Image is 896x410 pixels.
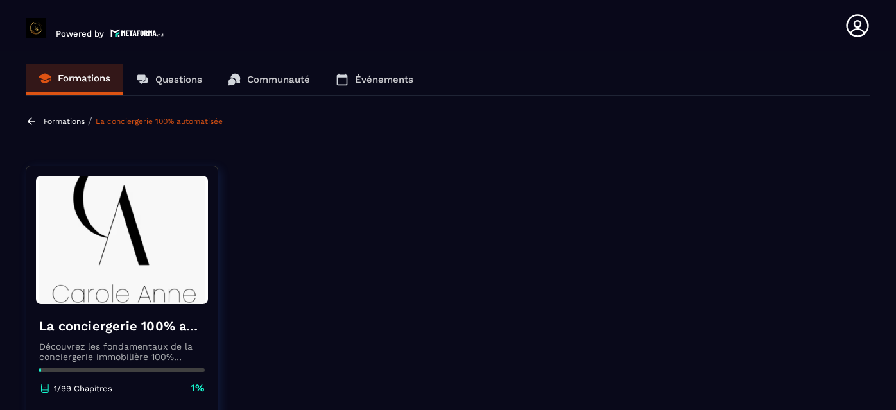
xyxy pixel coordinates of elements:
a: La conciergerie 100% automatisée [96,117,223,126]
p: Événements [355,74,413,85]
a: Formations [26,64,123,95]
p: Powered by [56,29,104,38]
img: logo [110,28,164,38]
a: Communauté [215,64,323,95]
p: Formations [58,73,110,84]
img: logo-branding [26,18,46,38]
span: / [88,115,92,127]
p: Questions [155,74,202,85]
h4: La conciergerie 100% automatisée [39,317,205,335]
img: banner [36,176,208,304]
p: Communauté [247,74,310,85]
p: 1/99 Chapitres [54,384,112,393]
a: Questions [123,64,215,95]
p: 1% [191,381,205,395]
p: Découvrez les fondamentaux de la conciergerie immobilière 100% automatisée. Cette formation est c... [39,341,205,362]
a: Formations [44,117,85,126]
a: Événements [323,64,426,95]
